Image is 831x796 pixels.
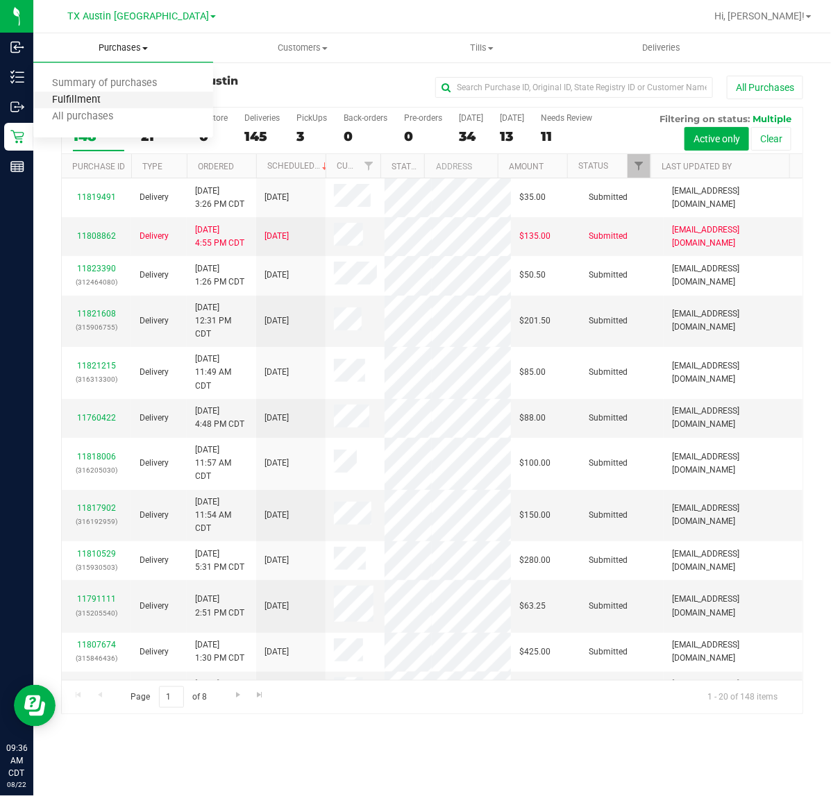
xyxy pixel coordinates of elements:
[623,42,699,54] span: Deliveries
[33,111,132,123] span: All purchases
[358,154,380,178] a: Filter
[70,464,123,477] p: (316205030)
[589,412,628,425] span: Submitted
[77,309,116,319] a: 11821608
[10,40,24,54] inline-svg: Inbound
[195,638,244,665] span: [DATE] 1:30 PM CDT
[265,412,289,425] span: [DATE]
[519,600,546,613] span: $63.25
[589,366,628,379] span: Submitted
[70,373,123,386] p: (316313300)
[195,405,244,431] span: [DATE] 4:48 PM CDT
[250,686,270,705] a: Go to the last page
[228,686,248,705] a: Go to the next page
[199,128,228,144] div: 0
[267,161,330,171] a: Scheduled
[509,162,544,171] a: Amount
[33,94,119,106] span: Fulfillment
[392,33,572,62] a: Tills
[195,496,248,536] span: [DATE] 11:54 AM CDT
[77,231,116,241] a: 11808862
[6,779,27,790] p: 08/22
[265,314,289,328] span: [DATE]
[589,457,628,470] span: Submitted
[265,554,289,567] span: [DATE]
[628,154,650,178] a: Filter
[500,128,524,144] div: 13
[435,77,713,98] input: Search Purchase ID, Original ID, State Registry ID or Customer Name...
[265,509,289,522] span: [DATE]
[70,607,123,620] p: (315205540)
[119,686,219,708] span: Page of 8
[660,113,750,124] span: Filtering on status:
[10,70,24,84] inline-svg: Inventory
[195,301,248,341] span: [DATE] 12:31 PM CDT
[265,269,289,282] span: [DATE]
[77,264,116,273] a: 11823390
[142,162,162,171] a: Type
[578,161,608,171] a: Status
[214,42,392,54] span: Customers
[265,366,289,379] span: [DATE]
[459,113,483,123] div: [DATE]
[70,276,123,289] p: (312464080)
[296,128,327,144] div: 3
[195,593,244,619] span: [DATE] 2:51 PM CDT
[77,503,116,513] a: 11817902
[195,548,244,574] span: [DATE] 5:31 PM CDT
[662,162,732,171] a: Last Updated By
[392,162,465,171] a: State Registry ID
[519,412,546,425] span: $88.00
[519,314,551,328] span: $201.50
[404,113,442,123] div: Pre-orders
[265,457,289,470] span: [DATE]
[77,594,116,604] a: 11791111
[672,638,794,665] span: [EMAIL_ADDRESS][DOMAIN_NAME]
[404,128,442,144] div: 0
[140,230,169,243] span: Delivery
[344,113,387,123] div: Back-orders
[672,262,794,289] span: [EMAIL_ADDRESS][DOMAIN_NAME]
[589,230,628,243] span: Submitted
[753,113,791,124] span: Multiple
[140,554,169,567] span: Delivery
[672,405,794,431] span: [EMAIL_ADDRESS][DOMAIN_NAME]
[140,314,169,328] span: Delivery
[195,185,244,211] span: [DATE] 3:26 PM CDT
[589,600,628,613] span: Submitted
[751,127,791,151] button: Clear
[244,128,280,144] div: 145
[140,366,169,379] span: Delivery
[572,33,752,62] a: Deliveries
[672,223,794,250] span: [EMAIL_ADDRESS][DOMAIN_NAME]
[70,561,123,574] p: (315930503)
[672,677,794,704] span: [EMAIL_ADDRESS][DOMAIN_NAME]
[140,645,169,659] span: Delivery
[589,509,628,522] span: Submitted
[265,600,289,613] span: [DATE]
[589,645,628,659] span: Submitted
[140,457,169,470] span: Delivery
[672,502,794,528] span: [EMAIL_ADDRESS][DOMAIN_NAME]
[265,230,289,243] span: [DATE]
[589,269,628,282] span: Submitted
[77,549,116,559] a: 11810529
[195,223,244,250] span: [DATE] 4:55 PM CDT
[195,262,244,289] span: [DATE] 1:26 PM CDT
[519,509,551,522] span: $150.00
[519,230,551,243] span: $135.00
[519,366,546,379] span: $85.00
[199,113,228,123] div: In Store
[33,42,213,54] span: Purchases
[213,33,393,62] a: Customers
[519,269,546,282] span: $50.50
[77,192,116,202] a: 11819491
[424,154,498,178] th: Address
[159,686,184,708] input: 1
[77,640,116,650] a: 11807674
[33,33,213,62] a: Purchases Summary of purchases Fulfillment All purchases
[33,78,176,90] span: Summary of purchases
[77,679,116,688] a: 11825706
[589,314,628,328] span: Submitted
[70,321,123,334] p: (315906755)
